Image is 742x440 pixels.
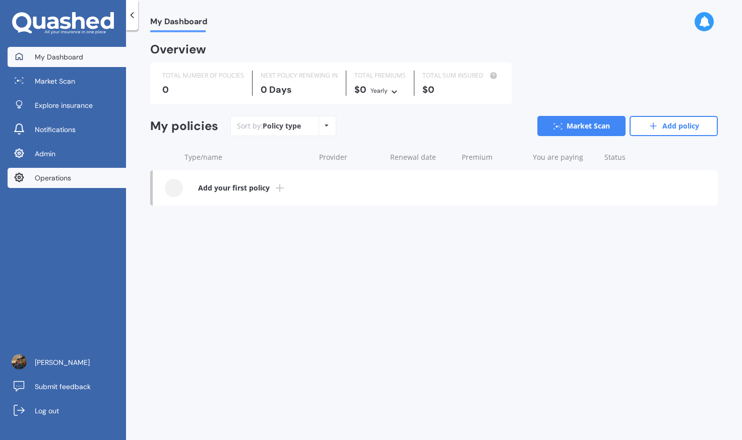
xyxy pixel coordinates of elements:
a: Add policy [630,116,718,136]
div: TOTAL SUM INSURED [422,71,500,81]
div: 0 [162,85,244,95]
span: Log out [35,406,59,416]
img: ACg8ocJLa-csUtcL-80ItbA20QSwDJeqfJvWfn8fgM9RBEIPTcSLDHdf=s96-c [12,354,27,369]
div: 0 Days [261,85,338,95]
div: Provider [319,152,382,162]
span: Explore insurance [35,100,93,110]
div: You are paying [533,152,596,162]
span: Submit feedback [35,382,91,392]
div: TOTAL PREMIUMS [354,71,406,81]
div: $0 [354,85,406,96]
div: Yearly [370,86,388,96]
span: My Dashboard [150,17,207,30]
a: Submit feedback [8,376,126,397]
div: Overview [150,44,206,54]
div: Renewal date [390,152,453,162]
span: Admin [35,149,55,159]
div: Type/name [184,152,311,162]
span: Market Scan [35,76,75,86]
a: Notifications [8,119,126,140]
a: My Dashboard [8,47,126,67]
a: Explore insurance [8,95,126,115]
a: Market Scan [537,116,626,136]
b: Add your first policy [198,183,270,193]
div: $0 [422,85,500,95]
div: Sort by: [237,121,301,131]
a: [PERSON_NAME] [8,352,126,372]
a: Market Scan [8,71,126,91]
a: Log out [8,401,126,421]
a: Operations [8,168,126,188]
div: Status [604,152,667,162]
div: Policy type [263,121,301,131]
span: Notifications [35,124,76,135]
a: Admin [8,144,126,164]
div: TOTAL NUMBER OF POLICIES [162,71,244,81]
span: My Dashboard [35,52,83,62]
span: [PERSON_NAME] [35,357,90,367]
span: Operations [35,173,71,183]
a: Add your first policy [153,170,718,206]
div: NEXT POLICY RENEWING IN [261,71,338,81]
div: Premium [462,152,525,162]
div: My policies [150,119,218,134]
